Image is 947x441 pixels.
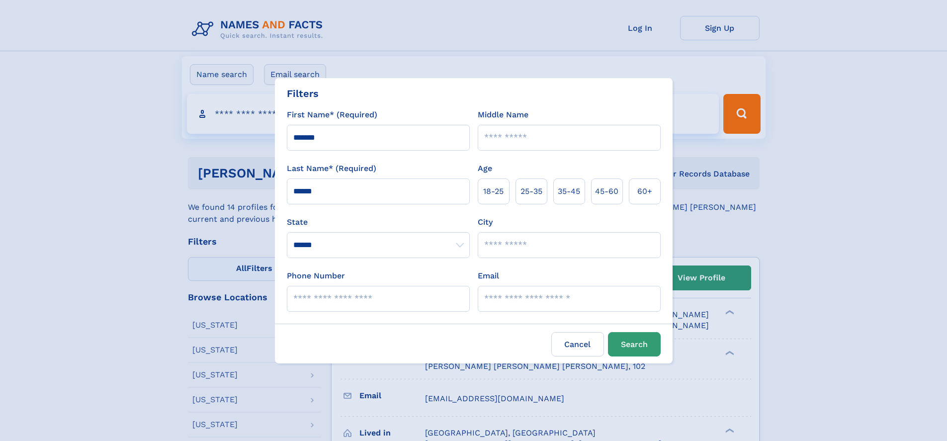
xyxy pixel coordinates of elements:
span: 60+ [637,185,652,197]
label: City [478,216,493,228]
label: State [287,216,470,228]
div: Filters [287,86,319,101]
span: 18‑25 [483,185,504,197]
label: Age [478,163,492,175]
label: Middle Name [478,109,528,121]
span: 25‑35 [520,185,542,197]
label: First Name* (Required) [287,109,377,121]
label: Cancel [551,332,604,356]
label: Last Name* (Required) [287,163,376,175]
span: 45‑60 [595,185,618,197]
button: Search [608,332,661,356]
span: 35‑45 [558,185,580,197]
label: Email [478,270,499,282]
label: Phone Number [287,270,345,282]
